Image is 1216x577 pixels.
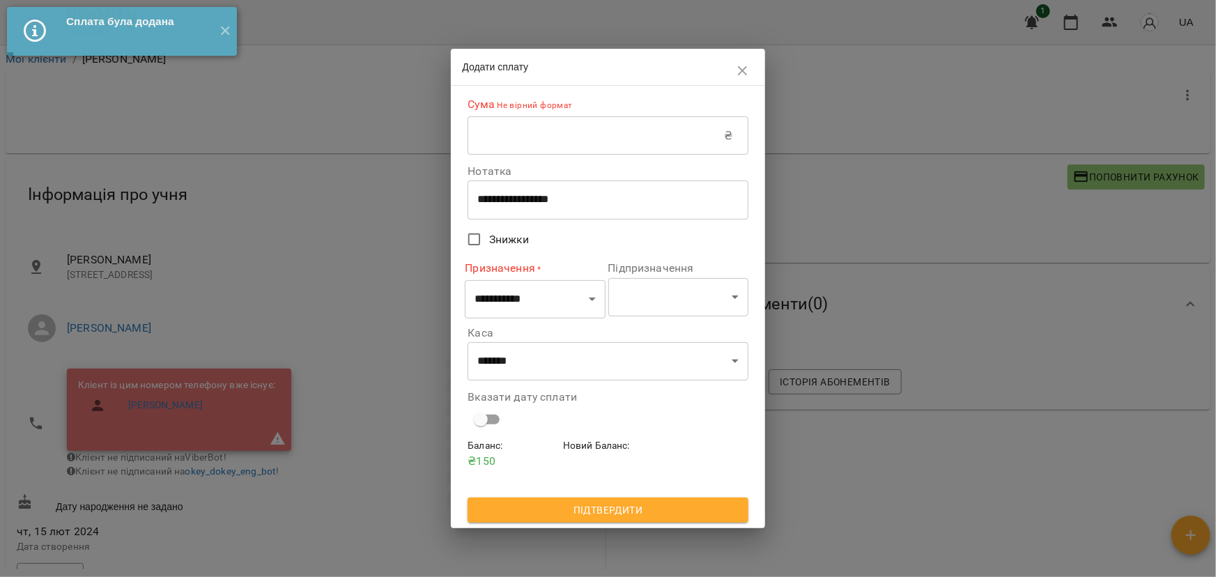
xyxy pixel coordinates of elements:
label: Каса [468,328,748,339]
label: Сума [468,97,748,113]
p: Не вірний формат [495,99,573,113]
span: Знижки [489,231,529,248]
label: Призначення [465,261,605,277]
span: Підтвердити [479,502,737,518]
p: ₴ 150 [468,453,557,470]
button: Підтвердити [468,498,748,523]
h6: Баланс : [468,438,557,454]
label: Нотатка [468,166,748,177]
label: Вказати дату сплати [468,392,748,403]
div: Сплата була додана [66,14,209,29]
span: Додати сплату [462,61,528,72]
h6: Новий Баланс : [563,438,653,454]
p: ₴ [724,128,732,144]
label: Підпризначення [608,263,748,274]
